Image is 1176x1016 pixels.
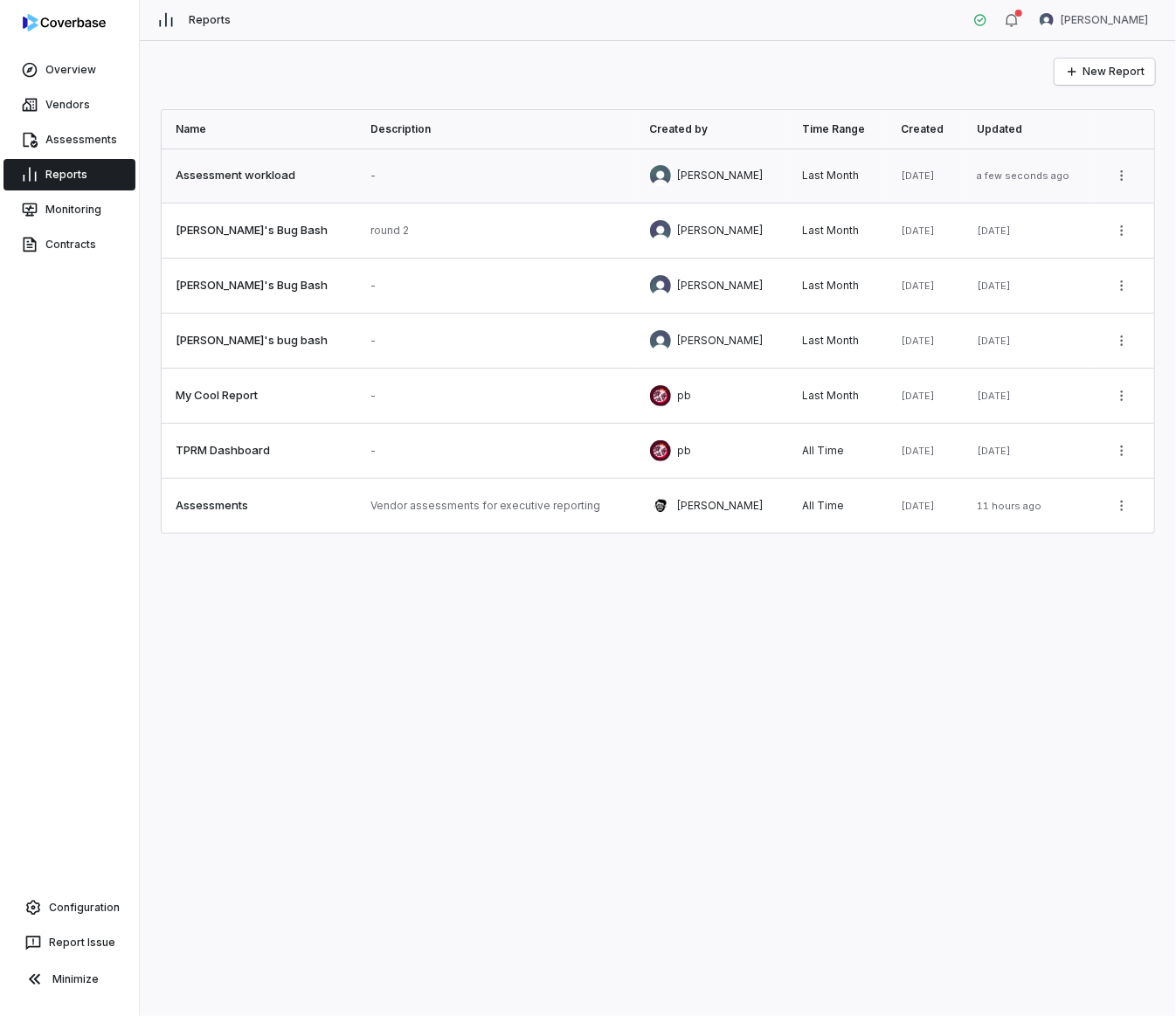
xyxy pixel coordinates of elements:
[1055,59,1155,85] button: New Report
[356,110,636,149] th: Description
[1029,7,1159,33] button: David Gold avatar[PERSON_NAME]
[650,440,671,461] img: pb null avatar
[3,159,135,190] a: Reports
[162,110,356,149] th: Name
[650,495,671,516] img: Gus Cuddy avatar
[650,275,671,296] img: David Gold avatar
[1108,218,1136,244] button: More actions
[3,89,135,121] a: Vendors
[650,330,671,351] img: Lili Jiang avatar
[636,110,789,149] th: Created by
[3,229,135,260] a: Contracts
[3,194,135,225] a: Monitoring
[1108,162,1136,189] button: More actions
[1108,273,1136,299] button: More actions
[3,124,135,156] a: Assessments
[7,892,132,923] a: Configuration
[1108,328,1136,354] button: More actions
[3,54,135,86] a: Overview
[1040,13,1054,27] img: David Gold avatar
[23,14,106,31] img: logo-D7KZi-bG.svg
[1108,383,1136,409] button: More actions
[650,165,671,186] img: Zi Chong Kao avatar
[1061,13,1148,27] span: [PERSON_NAME]
[789,110,887,149] th: Time Range
[7,962,132,997] button: Minimize
[189,13,231,27] span: Reports
[1108,493,1136,519] button: More actions
[1108,438,1136,464] button: More actions
[650,385,671,406] img: pb null avatar
[887,110,964,149] th: Created
[650,220,671,241] img: Amanda Pettenati avatar
[7,927,132,958] button: Report Issue
[964,110,1094,149] th: Updated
